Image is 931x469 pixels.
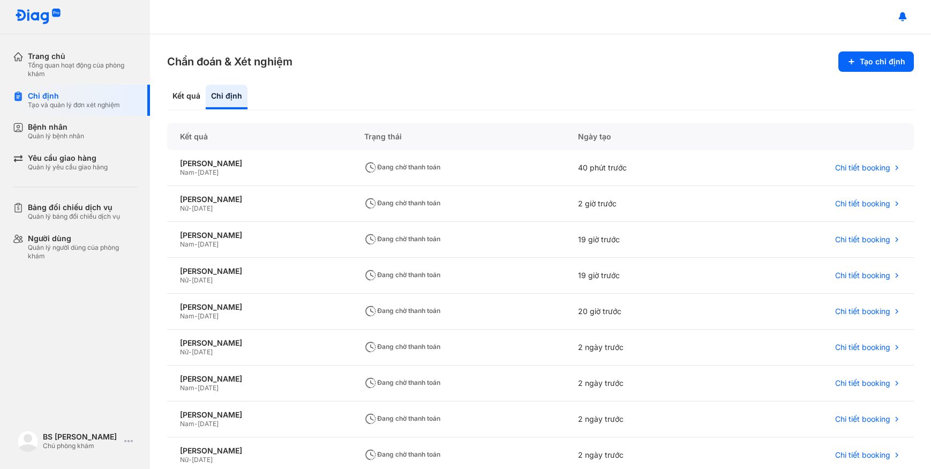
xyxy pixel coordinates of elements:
[28,132,84,140] div: Quản lý bệnh nhân
[565,330,722,366] div: 2 ngày trước
[835,414,890,424] span: Chi tiết booking
[194,168,198,176] span: -
[180,204,189,212] span: Nữ
[180,276,189,284] span: Nữ
[189,204,192,212] span: -
[15,9,61,25] img: logo
[189,348,192,356] span: -
[364,235,440,243] span: Đang chờ thanh toán
[565,294,722,330] div: 20 giờ trước
[364,307,440,315] span: Đang chờ thanh toán
[28,234,137,243] div: Người dùng
[194,312,198,320] span: -
[180,168,194,176] span: Nam
[835,307,890,316] span: Chi tiết booking
[28,203,120,212] div: Bảng đối chiếu dịch vụ
[565,222,722,258] div: 19 giờ trước
[43,442,120,450] div: Chủ phòng khám
[364,378,440,386] span: Đang chờ thanh toán
[180,338,339,348] div: [PERSON_NAME]
[192,276,213,284] span: [DATE]
[180,302,339,312] div: [PERSON_NAME]
[194,240,198,248] span: -
[17,430,39,452] img: logo
[192,348,213,356] span: [DATE]
[28,122,84,132] div: Bệnh nhân
[180,410,339,420] div: [PERSON_NAME]
[565,186,722,222] div: 2 giờ trước
[180,384,194,392] span: Nam
[198,240,219,248] span: [DATE]
[180,195,339,204] div: [PERSON_NAME]
[565,258,722,294] div: 19 giờ trước
[565,401,722,437] div: 2 ngày trước
[364,414,440,422] span: Đang chờ thanh toán
[364,343,440,351] span: Đang chờ thanh toán
[180,446,339,456] div: [PERSON_NAME]
[28,101,120,109] div: Tạo và quản lý đơn xét nghiệm
[206,85,247,109] div: Chỉ định
[28,212,120,221] div: Quản lý bảng đối chiếu dịch vụ
[565,123,722,150] div: Ngày tạo
[180,240,194,248] span: Nam
[835,163,890,173] span: Chi tiết booking
[364,199,440,207] span: Đang chờ thanh toán
[180,159,339,168] div: [PERSON_NAME]
[28,243,137,260] div: Quản lý người dùng của phòng khám
[180,312,194,320] span: Nam
[198,384,219,392] span: [DATE]
[28,61,137,78] div: Tổng quan hoạt động của phòng khám
[28,163,108,172] div: Quản lý yêu cầu giao hàng
[28,51,137,61] div: Trang chủ
[835,343,890,352] span: Chi tiết booking
[180,420,194,428] span: Nam
[167,123,351,150] div: Kết quả
[180,374,339,384] div: [PERSON_NAME]
[194,384,198,392] span: -
[167,85,206,109] div: Kết quả
[192,456,213,464] span: [DATE]
[364,271,440,279] span: Đang chờ thanh toán
[565,366,722,401] div: 2 ngày trước
[28,91,120,101] div: Chỉ định
[167,54,292,69] h3: Chẩn đoán & Xét nghiệm
[198,312,219,320] span: [DATE]
[189,456,192,464] span: -
[838,51,914,72] button: Tạo chỉ định
[835,235,890,244] span: Chi tiết booking
[180,456,189,464] span: Nữ
[835,199,890,209] span: Chi tiết booking
[28,153,108,163] div: Yêu cầu giao hàng
[180,348,189,356] span: Nữ
[194,420,198,428] span: -
[192,204,213,212] span: [DATE]
[198,168,219,176] span: [DATE]
[364,450,440,458] span: Đang chờ thanh toán
[835,450,890,460] span: Chi tiết booking
[835,271,890,280] span: Chi tiết booking
[351,123,565,150] div: Trạng thái
[180,266,339,276] div: [PERSON_NAME]
[364,163,440,171] span: Đang chờ thanh toán
[835,378,890,388] span: Chi tiết booking
[198,420,219,428] span: [DATE]
[43,432,120,442] div: BS [PERSON_NAME]
[565,150,722,186] div: 40 phút trước
[180,230,339,240] div: [PERSON_NAME]
[189,276,192,284] span: -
